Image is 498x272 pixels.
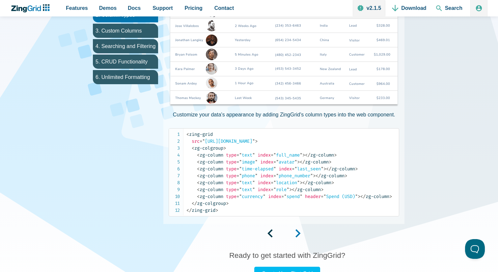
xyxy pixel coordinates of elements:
[258,187,271,192] span: index
[197,159,200,165] span: <
[331,180,334,185] span: >
[226,152,236,158] span: type
[355,166,358,172] span: >
[93,70,158,84] li: 6. Unlimited Formatting
[313,173,316,179] span: >
[192,145,223,151] span: zg-colgroup
[321,166,323,172] span: "
[276,173,279,179] span: "
[192,201,197,206] span: </
[186,132,189,137] span: <
[281,194,284,199] span: =
[260,159,273,165] span: index
[271,180,300,185] span: location
[273,173,313,179] span: phone_number
[289,187,292,192] span: >
[200,138,202,144] span: =
[239,152,242,158] span: "
[297,159,300,165] span: >
[297,180,300,185] span: "
[236,152,255,158] span: text
[300,159,305,165] span: </
[268,194,281,199] span: index
[281,194,302,199] span: spend
[260,173,273,179] span: index
[93,24,158,38] li: 3. Custom Columns
[316,173,345,179] span: zg-column
[279,166,292,172] span: index
[252,180,255,185] span: "
[273,173,276,179] span: =
[202,138,205,144] span: "
[236,194,265,199] span: currency
[300,159,329,165] span: zg-column
[93,55,158,69] li: 5. CRUD Functionality
[302,180,308,185] span: </
[226,201,229,206] span: >
[236,159,239,165] span: =
[255,138,258,144] span: >
[226,194,236,199] span: type
[197,159,223,165] span: zg-column
[239,194,242,199] span: "
[197,173,223,179] span: zg-column
[263,194,265,199] span: "
[239,187,242,192] span: "
[236,194,239,199] span: =
[389,194,392,199] span: >
[300,152,302,158] span: "
[197,187,200,192] span: <
[197,166,223,172] span: zg-column
[197,187,223,192] span: zg-column
[360,194,389,199] span: zg-column
[258,180,271,185] span: index
[197,173,200,179] span: <
[226,159,236,165] span: type
[302,152,305,158] span: >
[226,173,236,179] span: type
[287,187,289,192] span: "
[128,4,141,12] span: Docs
[271,187,273,192] span: =
[465,239,485,259] iframe: Help Scout Beacon - Open
[323,166,326,172] span: >
[271,187,289,192] span: role
[271,180,273,185] span: =
[192,145,194,151] span: <
[292,187,297,192] span: </
[236,187,239,192] span: =
[173,110,395,119] p: Customize your data's appearance by adding ZingGrid's column types into the web component.
[345,173,347,179] span: >
[316,173,321,179] span: </
[197,152,223,158] span: zg-column
[273,180,276,185] span: "
[258,152,271,158] span: index
[99,4,117,12] span: Demos
[358,194,360,199] span: >
[186,132,213,137] span: zing-grid
[236,159,258,165] span: image
[186,208,215,213] span: zing-grid
[292,166,294,172] span: =
[252,138,255,144] span: "
[93,39,158,53] li: 4. Searching and Filtering
[192,138,200,144] span: src
[305,194,321,199] span: header
[294,159,297,165] span: "
[236,166,239,172] span: =
[197,166,200,172] span: <
[197,194,200,199] span: <
[321,194,323,199] span: =
[326,166,355,172] span: zg-column
[334,152,337,158] span: >
[236,166,276,172] span: time-elapsed
[273,187,276,192] span: "
[239,173,242,179] span: "
[326,166,331,172] span: </
[197,180,223,185] span: zg-column
[226,166,236,172] span: type
[355,194,358,199] span: "
[300,194,302,199] span: "
[197,194,223,199] span: zg-column
[273,159,276,165] span: =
